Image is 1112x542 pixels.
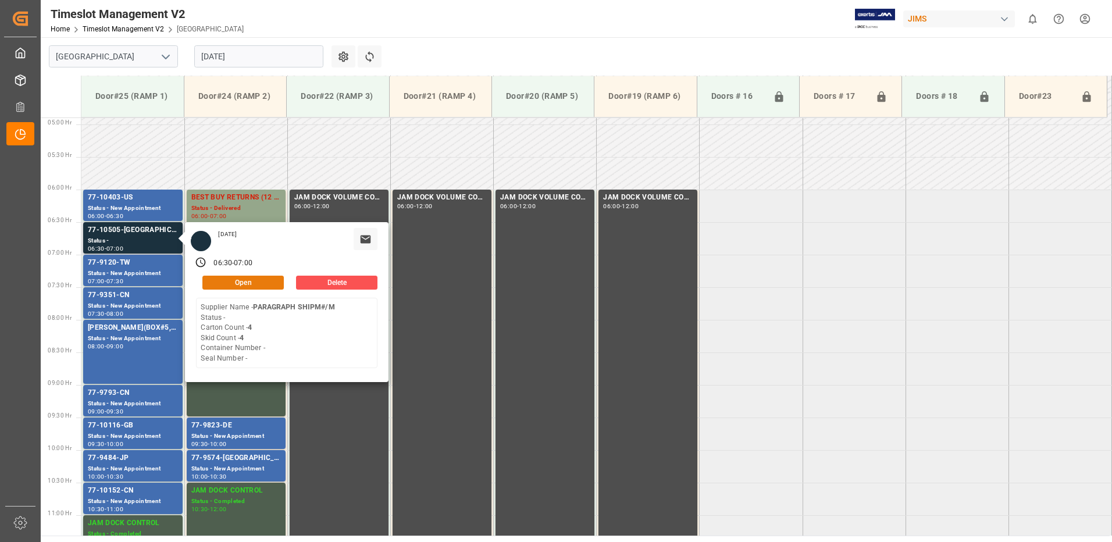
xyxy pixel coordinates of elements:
[51,5,244,23] div: Timeslot Management V2
[88,474,105,479] div: 10:00
[194,45,323,67] input: DD.MM.YYYY
[208,507,209,512] div: -
[88,344,105,349] div: 08:00
[210,441,227,447] div: 10:00
[105,344,106,349] div: -
[311,204,313,209] div: -
[105,246,106,251] div: -
[313,204,330,209] div: 12:00
[191,507,208,512] div: 10:30
[240,334,244,342] b: 4
[604,85,687,107] div: Door#19 (RAMP 6)
[399,85,482,107] div: Door#21 (RAMP 4)
[88,269,178,279] div: Status - New Appointment
[416,204,433,209] div: 12:00
[48,477,72,484] span: 10:30 Hr
[88,290,178,301] div: 77-9351-CN
[156,48,174,66] button: open menu
[213,258,232,269] div: 06:30
[51,25,70,33] a: Home
[91,85,174,107] div: Door#25 (RAMP 1)
[603,192,693,204] div: JAM DOCK VOLUME CONTROL
[296,85,379,107] div: Door#22 (RAMP 3)
[519,204,536,209] div: 12:00
[88,257,178,269] div: 77-9120-TW
[88,322,178,334] div: [PERSON_NAME](BOX#5,BOX#6)
[48,217,72,223] span: 06:30 Hr
[88,301,178,311] div: Status - New Appointment
[88,204,178,213] div: Status - New Appointment
[253,303,334,311] b: PARAGRAPH SHIPM#/M
[48,510,72,516] span: 11:00 Hr
[88,279,105,284] div: 07:00
[88,441,105,447] div: 09:30
[620,204,622,209] div: -
[191,441,208,447] div: 09:30
[210,213,227,219] div: 07:00
[232,258,234,269] div: -
[48,315,72,321] span: 08:00 Hr
[88,246,105,251] div: 06:30
[191,204,281,213] div: Status - Delivered
[106,246,123,251] div: 07:00
[106,474,123,479] div: 10:30
[88,224,178,236] div: 77-10505-[GEOGRAPHIC_DATA]
[105,311,106,316] div: -
[911,85,973,108] div: Doors # 18
[707,85,768,108] div: Doors # 16
[191,213,208,219] div: 06:00
[248,323,252,331] b: 4
[106,279,123,284] div: 07:30
[48,184,72,191] span: 06:00 Hr
[88,387,178,399] div: 77-9793-CN
[105,279,106,284] div: -
[88,409,105,414] div: 09:00
[208,441,209,447] div: -
[809,85,871,108] div: Doors # 17
[191,497,281,507] div: Status - Completed
[48,282,72,288] span: 07:30 Hr
[208,474,209,479] div: -
[88,432,178,441] div: Status - New Appointment
[294,192,384,204] div: JAM DOCK VOLUME CONTROL
[191,464,281,474] div: Status - New Appointment
[517,204,519,209] div: -
[296,276,377,290] button: Delete
[88,420,178,432] div: 77-10116-GB
[88,464,178,474] div: Status - New Appointment
[88,452,178,464] div: 77-9484-JP
[105,474,106,479] div: -
[105,507,106,512] div: -
[105,441,106,447] div: -
[105,409,106,414] div: -
[106,344,123,349] div: 09:00
[603,204,620,209] div: 06:00
[88,497,178,507] div: Status - New Appointment
[106,311,123,316] div: 08:00
[1014,85,1076,108] div: Door#23
[294,204,311,209] div: 06:00
[194,85,277,107] div: Door#24 (RAMP 2)
[83,25,164,33] a: Timeslot Management V2
[214,230,241,238] div: [DATE]
[191,192,281,204] div: BEST BUY RETURNS (12 pallets)
[106,441,123,447] div: 10:00
[105,213,106,219] div: -
[88,529,178,539] div: Status - Completed
[210,507,227,512] div: 12:00
[501,85,584,107] div: Door#20 (RAMP 5)
[500,204,517,209] div: 06:00
[191,485,281,497] div: JAM DOCK CONTROL
[1046,6,1072,32] button: Help Center
[88,334,178,344] div: Status - New Appointment
[106,409,123,414] div: 09:30
[88,485,178,497] div: 77-10152-CN
[397,192,487,204] div: JAM DOCK VOLUME CONTROL
[208,213,209,219] div: -
[106,507,123,512] div: 11:00
[48,445,72,451] span: 10:00 Hr
[88,192,178,204] div: 77-10403-US
[88,518,178,529] div: JAM DOCK CONTROL
[88,507,105,512] div: 10:30
[48,249,72,256] span: 07:00 Hr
